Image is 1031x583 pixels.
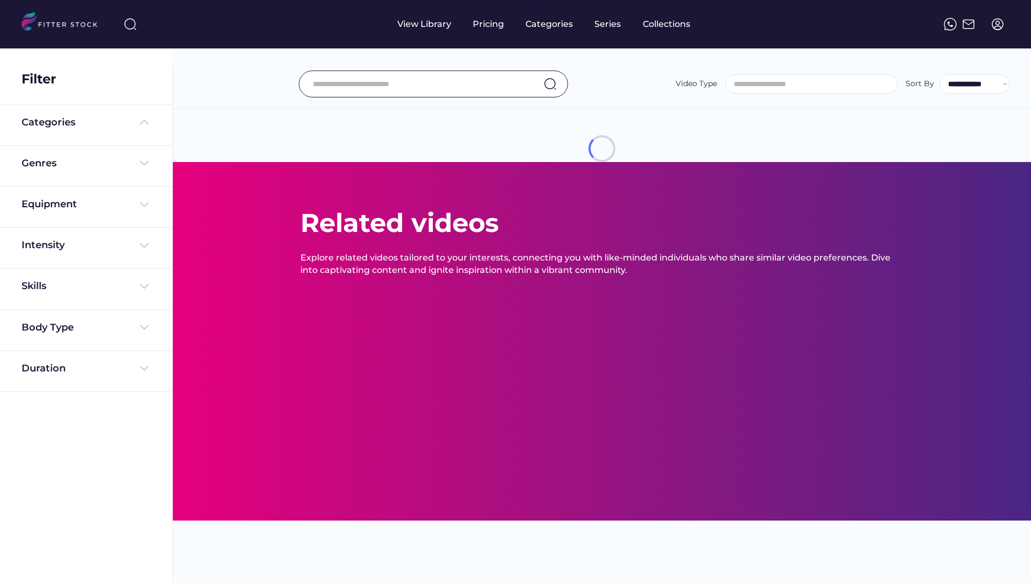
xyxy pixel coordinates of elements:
div: Series [594,18,621,30]
div: Categories [525,18,573,30]
div: fvck [525,5,539,16]
div: Explore related videos tailored to your interests, connecting you with like-minded individuals wh... [300,252,903,276]
img: Frame%20%284%29.svg [138,280,151,293]
div: Categories [22,116,75,129]
img: Frame%20%284%29.svg [138,157,151,170]
div: Related videos [300,205,499,241]
img: Frame%20%284%29.svg [138,198,151,211]
img: search-normal.svg [544,78,557,90]
img: profile-circle.svg [991,18,1004,31]
div: Intensity [22,238,65,252]
div: Skills [22,279,48,293]
div: Genres [22,157,57,170]
div: Collections [643,18,690,30]
img: Frame%2051.svg [962,18,975,31]
div: Duration [22,362,66,375]
div: Equipment [22,198,77,211]
img: Frame%20%284%29.svg [138,239,151,252]
img: Frame%20%284%29.svg [138,321,151,334]
img: Frame%20%285%29.svg [138,116,151,129]
div: Sort By [906,79,934,89]
div: Pricing [473,18,504,30]
div: Filter [22,70,56,88]
div: Body Type [22,321,74,334]
div: Video Type [676,79,717,89]
img: meteor-icons_whatsapp%20%281%29.svg [944,18,957,31]
img: LOGO.svg [22,12,107,34]
div: View Library [397,18,451,30]
img: search-normal%203.svg [124,18,137,31]
img: Frame%20%284%29.svg [138,362,151,375]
